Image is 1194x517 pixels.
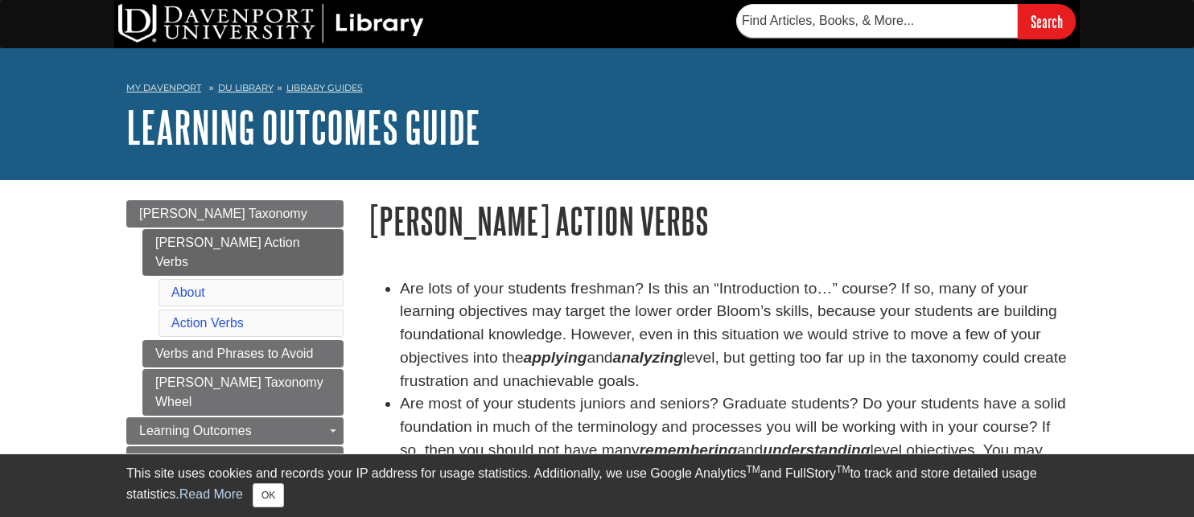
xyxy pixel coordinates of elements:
a: Learning Outcomes [126,417,344,445]
div: This site uses cookies and records your IP address for usage statistics. Additionally, we use Goo... [126,464,1068,507]
sup: TM [836,464,850,475]
a: Verbs and Phrases to Avoid [142,340,344,367]
input: Find Articles, Books, & More... [736,4,1018,38]
sup: TM [746,464,760,475]
em: remembering [640,441,738,458]
a: Learning Domains [126,446,344,474]
img: DU Library [118,4,424,43]
a: Action Verbs [171,316,244,330]
em: understanding [763,441,870,458]
a: My Davenport [126,81,201,95]
a: DU Library [218,82,274,93]
div: Guide Page Menu [126,200,344,474]
a: Read More [179,487,243,501]
span: Learning Outcomes [139,424,252,437]
a: About [171,285,205,299]
nav: breadcrumb [126,77,1068,103]
span: [PERSON_NAME] Taxonomy [139,207,307,220]
a: [PERSON_NAME] Taxonomy [126,200,344,228]
a: [PERSON_NAME] Action Verbs [142,229,344,276]
a: Learning Outcomes Guide [126,102,480,152]
a: Library Guides [286,82,363,93]
strong: applying [524,349,587,366]
li: Are lots of your students freshman? Is this an “Introduction to…” course? If so, many of your lea... [400,277,1068,393]
h1: [PERSON_NAME] Action Verbs [368,200,1068,241]
button: Close [253,483,284,507]
span: Learning Domains [139,453,244,466]
form: Searches DU Library's articles, books, and more [736,4,1076,39]
a: [PERSON_NAME] Taxonomy Wheel [142,369,344,416]
input: Search [1018,4,1076,39]
strong: analyzing [613,349,683,366]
